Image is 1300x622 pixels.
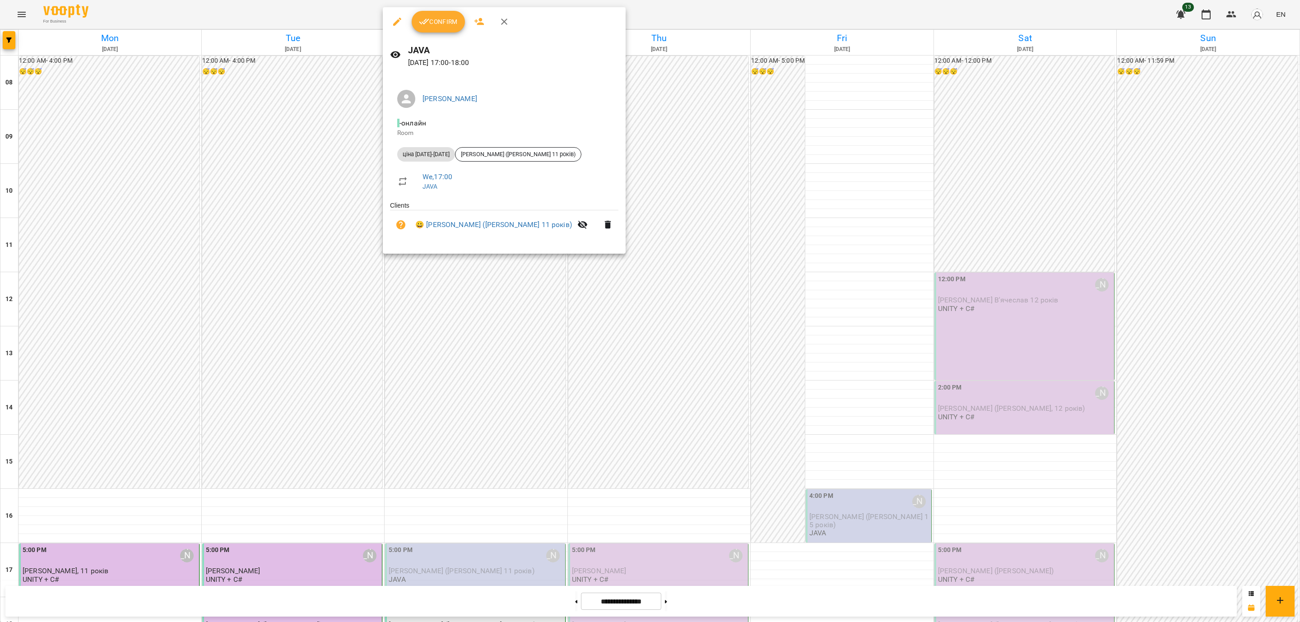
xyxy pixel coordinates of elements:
span: Confirm [419,16,458,27]
a: JAVA [422,183,438,190]
a: [PERSON_NAME] [422,94,477,103]
a: We , 17:00 [422,172,452,181]
a: 😀 [PERSON_NAME] ([PERSON_NAME] 11 років) [415,219,572,230]
button: Unpaid. Bill the attendance? [390,214,412,236]
div: [PERSON_NAME] ([PERSON_NAME] 11 років) [455,147,581,162]
span: ціна [DATE]-[DATE] [397,150,455,158]
p: [DATE] 17:00 - 18:00 [408,57,619,68]
span: - онлайн [397,119,428,127]
ul: Clients [390,201,618,243]
button: Confirm [412,11,465,32]
span: [PERSON_NAME] ([PERSON_NAME] 11 років) [455,150,581,158]
h6: JAVA [408,43,619,57]
p: Room [397,129,611,138]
